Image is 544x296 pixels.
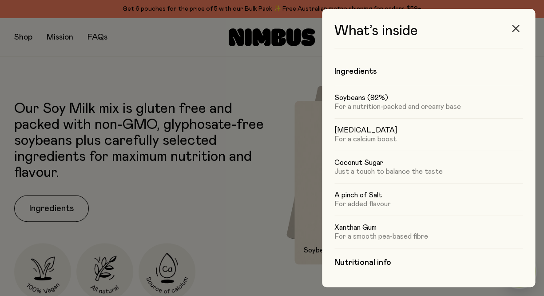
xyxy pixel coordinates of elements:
h5: [MEDICAL_DATA] [334,126,523,135]
h5: Xanthan Gum [334,223,523,232]
h5: A pinch of Salt [334,191,523,200]
p: For a calcium boost [334,135,523,144]
p: For a smooth pea-based fibre [334,232,523,241]
p: For added flavour [334,200,523,208]
h4: Nutritional info [334,257,523,268]
h4: Ingredients [334,66,523,77]
p: Just a touch to balance the taste [334,167,523,176]
h3: What’s inside [334,23,523,48]
p: For a nutrition-packed and creamy base [334,102,523,111]
h5: Soybeans (92%) [334,93,523,102]
h5: Coconut Sugar [334,158,523,167]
